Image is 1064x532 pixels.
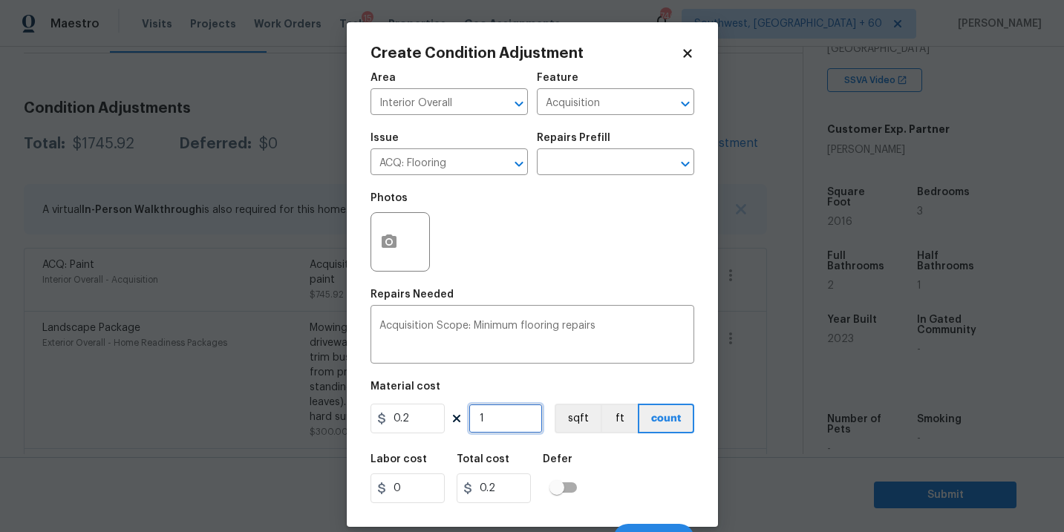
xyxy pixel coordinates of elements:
[371,73,396,83] h5: Area
[537,73,578,83] h5: Feature
[371,381,440,392] h5: Material cost
[379,321,685,352] textarea: Acquisition Scope: Minimum flooring repairs
[371,193,408,203] h5: Photos
[371,46,681,61] h2: Create Condition Adjustment
[543,454,572,464] h5: Defer
[638,404,694,433] button: count
[675,93,696,114] button: Open
[371,289,454,300] h5: Repairs Needed
[537,133,610,143] h5: Repairs Prefill
[371,133,399,143] h5: Issue
[457,454,509,464] h5: Total cost
[371,454,427,464] h5: Labor cost
[675,154,696,174] button: Open
[555,404,601,433] button: sqft
[509,154,529,174] button: Open
[601,404,638,433] button: ft
[509,93,529,114] button: Open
